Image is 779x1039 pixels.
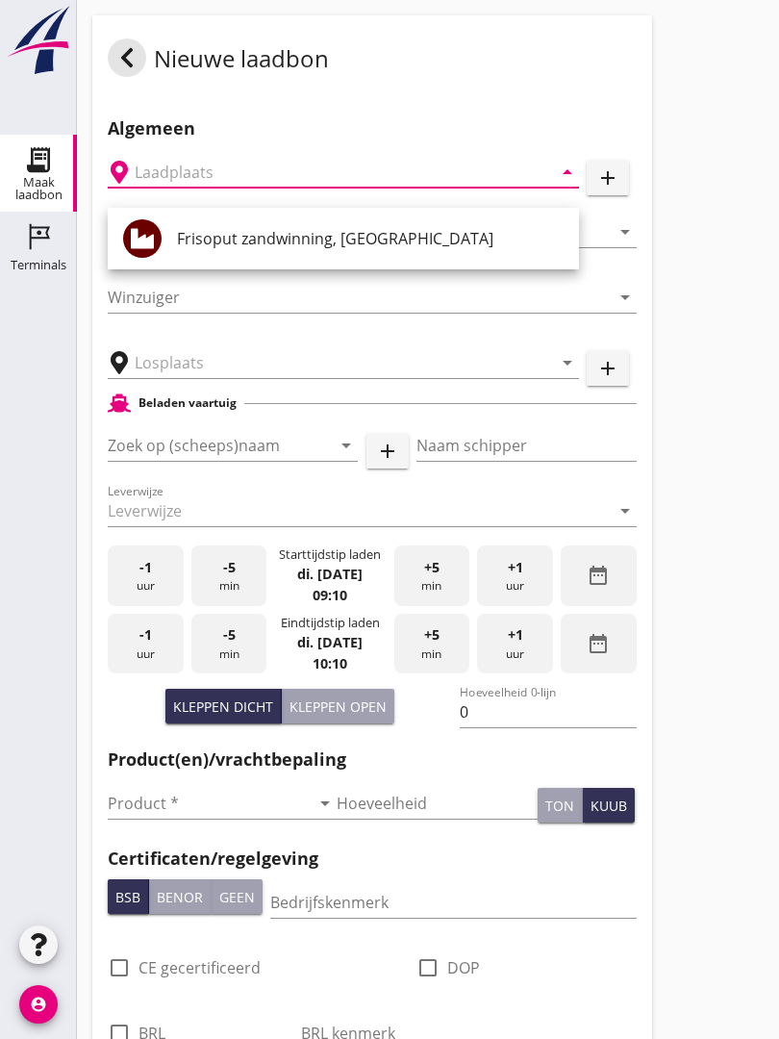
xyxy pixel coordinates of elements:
h2: Certificaten/regelgeving [108,846,637,872]
i: date_range [587,632,610,655]
span: -1 [139,624,152,646]
span: +5 [424,624,440,646]
span: +1 [508,557,523,578]
h2: Product(en)/vrachtbepaling [108,747,637,773]
label: DOP [447,958,480,977]
label: CE gecertificeerd [138,958,261,977]
span: +1 [508,624,523,646]
strong: di. [DATE] [297,565,363,583]
input: Hoeveelheid [337,788,539,819]
h2: Beladen vaartuig [138,394,237,412]
input: Naam schipper [416,430,637,461]
div: Terminals [11,259,66,271]
button: Kleppen dicht [165,689,282,723]
button: kuub [583,788,635,823]
span: -5 [223,624,236,646]
input: Zoek op (scheeps)naam [108,430,304,461]
button: ton [538,788,583,823]
i: arrow_drop_down [314,792,337,815]
button: Kleppen open [282,689,394,723]
div: uur [108,614,184,674]
input: Bedrijfskenmerk [270,887,637,918]
div: Nieuwe laadbon [108,38,329,85]
i: arrow_drop_down [556,161,579,184]
input: Winzuiger [108,282,610,313]
button: Benor [149,879,212,914]
img: logo-small.a267ee39.svg [4,5,73,76]
div: BSB [115,887,140,907]
div: Benor [157,887,203,907]
div: min [191,614,267,674]
i: add [596,166,619,190]
strong: di. [DATE] [297,633,363,651]
span: +5 [424,557,440,578]
div: kuub [591,796,627,816]
div: uur [108,545,184,606]
i: arrow_drop_down [335,434,358,457]
div: Geen [219,887,255,907]
button: Geen [212,879,263,914]
div: min [191,545,267,606]
h2: Algemeen [108,115,637,141]
div: Eindtijdstip laden [281,614,380,632]
i: add [376,440,399,463]
div: Frisoput zandwinning, [GEOGRAPHIC_DATA] [177,227,564,250]
strong: 10:10 [313,654,347,672]
i: add [596,357,619,380]
div: min [394,614,470,674]
div: uur [477,545,553,606]
i: account_circle [19,985,58,1024]
input: Hoeveelheid 0-lijn [460,697,636,727]
div: min [394,545,470,606]
input: Laadplaats [135,157,525,188]
div: uur [477,614,553,674]
div: Kleppen dicht [173,697,273,717]
div: Starttijdstip laden [279,545,381,564]
i: arrow_drop_down [614,499,637,522]
input: Product * [108,788,310,819]
strong: 09:10 [313,586,347,604]
span: -1 [139,557,152,578]
span: -5 [223,557,236,578]
i: arrow_drop_down [556,351,579,374]
i: date_range [587,564,610,587]
div: Kleppen open [289,697,387,717]
i: arrow_drop_down [614,286,637,309]
input: Losplaats [135,347,525,378]
i: arrow_drop_down [614,220,637,243]
div: ton [545,796,574,816]
button: BSB [108,879,149,914]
